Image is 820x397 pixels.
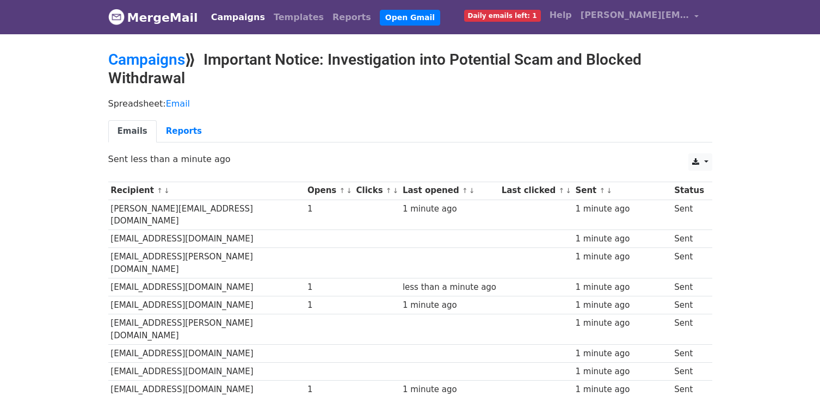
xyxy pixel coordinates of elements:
[575,203,669,215] div: 1 minute ago
[403,383,496,396] div: 1 minute ago
[380,10,440,26] a: Open Gmail
[575,299,669,312] div: 1 minute ago
[671,248,706,278] td: Sent
[164,187,170,195] a: ↓
[403,299,496,312] div: 1 minute ago
[469,187,475,195] a: ↓
[558,187,564,195] a: ↑
[462,187,468,195] a: ↑
[108,200,305,230] td: [PERSON_NAME][EMAIL_ADDRESS][DOMAIN_NAME]
[307,281,351,294] div: 1
[575,383,669,396] div: 1 minute ago
[499,182,573,200] th: Last clicked
[305,182,354,200] th: Opens
[108,51,712,87] h2: ⟫ Important Notice: Investigation into Potential Scam and Blocked Withdrawal
[108,51,185,69] a: Campaigns
[269,7,328,28] a: Templates
[108,278,305,296] td: [EMAIL_ADDRESS][DOMAIN_NAME]
[207,7,269,28] a: Campaigns
[108,120,157,142] a: Emails
[108,153,712,165] p: Sent less than a minute ago
[108,182,305,200] th: Recipient
[328,7,375,28] a: Reports
[671,230,706,248] td: Sent
[671,362,706,380] td: Sent
[576,4,704,30] a: [PERSON_NAME][EMAIL_ADDRESS][PERSON_NAME][DOMAIN_NAME]
[354,182,400,200] th: Clicks
[346,187,352,195] a: ↓
[575,365,669,378] div: 1 minute ago
[166,98,190,109] a: Email
[575,251,669,263] div: 1 minute ago
[386,187,392,195] a: ↑
[464,10,541,22] span: Daily emails left: 1
[108,344,305,362] td: [EMAIL_ADDRESS][DOMAIN_NAME]
[671,278,706,296] td: Sent
[460,4,545,26] a: Daily emails left: 1
[575,317,669,330] div: 1 minute ago
[108,314,305,345] td: [EMAIL_ADDRESS][PERSON_NAME][DOMAIN_NAME]
[108,6,198,29] a: MergeMail
[575,348,669,360] div: 1 minute ago
[575,281,669,294] div: 1 minute ago
[108,9,125,25] img: MergeMail logo
[565,187,571,195] a: ↓
[403,281,496,294] div: less than a minute ago
[108,296,305,314] td: [EMAIL_ADDRESS][DOMAIN_NAME]
[403,203,496,215] div: 1 minute ago
[157,187,163,195] a: ↑
[545,4,576,26] a: Help
[671,182,706,200] th: Status
[600,187,606,195] a: ↑
[671,296,706,314] td: Sent
[575,233,669,245] div: 1 minute ago
[307,203,351,215] div: 1
[581,9,689,22] span: [PERSON_NAME][EMAIL_ADDRESS][PERSON_NAME][DOMAIN_NAME]
[307,383,351,396] div: 1
[671,200,706,230] td: Sent
[393,187,399,195] a: ↓
[108,248,305,278] td: [EMAIL_ADDRESS][PERSON_NAME][DOMAIN_NAME]
[108,230,305,248] td: [EMAIL_ADDRESS][DOMAIN_NAME]
[573,182,672,200] th: Sent
[157,120,211,142] a: Reports
[339,187,345,195] a: ↑
[606,187,612,195] a: ↓
[108,362,305,380] td: [EMAIL_ADDRESS][DOMAIN_NAME]
[671,314,706,345] td: Sent
[671,344,706,362] td: Sent
[400,182,499,200] th: Last opened
[307,299,351,312] div: 1
[108,98,712,109] p: Spreadsheet:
